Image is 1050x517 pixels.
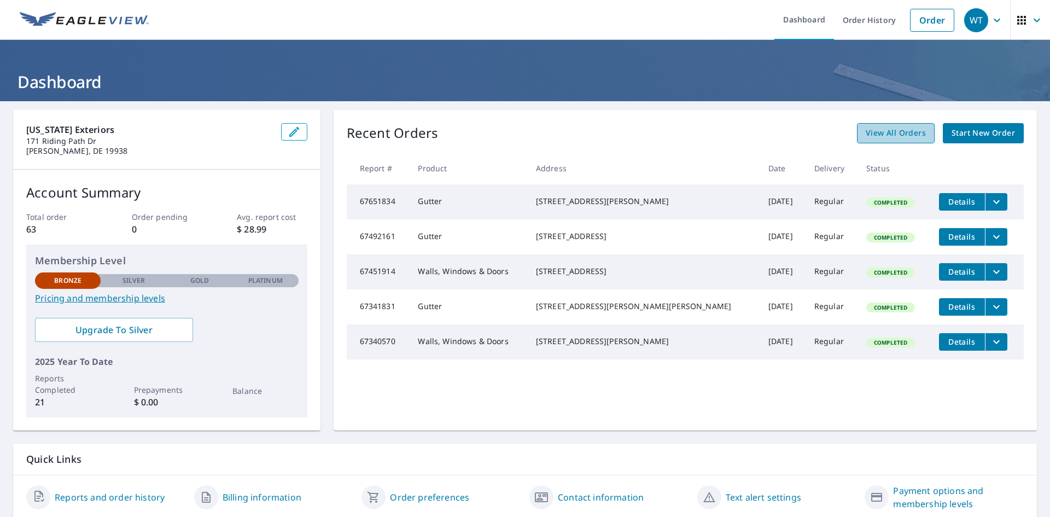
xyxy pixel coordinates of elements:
span: Completed [867,234,914,241]
td: 67340570 [347,324,410,359]
span: Upgrade To Silver [44,324,184,336]
td: Regular [806,324,857,359]
td: Walls, Windows & Doors [409,324,527,359]
p: Silver [122,276,145,286]
td: [DATE] [760,289,806,324]
td: [DATE] [760,254,806,289]
p: Quick Links [26,452,1024,466]
span: Completed [867,269,914,276]
a: Reports and order history [55,491,165,504]
span: Completed [867,339,914,346]
a: Contact information [558,491,644,504]
p: Account Summary [26,183,307,202]
p: Gold [190,276,209,286]
td: [DATE] [760,219,806,254]
span: Start New Order [952,126,1015,140]
p: Membership Level [35,253,299,268]
span: View All Orders [866,126,926,140]
button: filesDropdownBtn-67651834 [985,193,1007,211]
td: Regular [806,219,857,254]
p: 2025 Year To Date [35,355,299,368]
a: Upgrade To Silver [35,318,193,342]
th: Delivery [806,152,857,184]
button: detailsBtn-67651834 [939,193,985,211]
p: 0 [132,223,202,236]
p: Reports Completed [35,373,101,396]
a: Billing information [223,491,301,504]
td: Walls, Windows & Doors [409,254,527,289]
button: detailsBtn-67340570 [939,333,985,351]
button: filesDropdownBtn-67492161 [985,228,1007,246]
img: EV Logo [20,12,149,28]
span: Details [946,196,978,207]
td: Gutter [409,184,527,219]
p: [PERSON_NAME], DE 19938 [26,146,272,156]
p: Bronze [54,276,81,286]
p: Balance [232,385,298,397]
a: Pricing and membership levels [35,292,299,305]
p: Platinum [248,276,283,286]
span: Details [946,231,978,242]
span: Details [946,336,978,347]
span: Completed [867,304,914,311]
button: detailsBtn-67341831 [939,298,985,316]
p: 171 Riding Path Dr [26,136,272,146]
div: [STREET_ADDRESS][PERSON_NAME] [536,196,751,207]
p: Total order [26,211,96,223]
a: Text alert settings [726,491,801,504]
p: Prepayments [134,384,200,396]
div: [STREET_ADDRESS] [536,266,751,277]
td: 67492161 [347,219,410,254]
span: Completed [867,199,914,206]
a: View All Orders [857,123,935,143]
h1: Dashboard [13,71,1037,93]
p: Recent Orders [347,123,439,143]
td: [DATE] [760,324,806,359]
span: Details [946,301,978,312]
a: Order preferences [390,491,469,504]
p: 63 [26,223,96,236]
td: Gutter [409,289,527,324]
td: 67651834 [347,184,410,219]
th: Report # [347,152,410,184]
td: [DATE] [760,184,806,219]
div: [STREET_ADDRESS] [536,231,751,242]
td: Regular [806,289,857,324]
th: Date [760,152,806,184]
th: Status [857,152,930,184]
p: [US_STATE] Exteriors [26,123,272,136]
td: 67451914 [347,254,410,289]
th: Product [409,152,527,184]
span: Details [946,266,978,277]
div: WT [964,8,988,32]
p: Order pending [132,211,202,223]
p: Avg. report cost [237,211,307,223]
a: Order [910,9,954,32]
td: 67341831 [347,289,410,324]
div: [STREET_ADDRESS][PERSON_NAME][PERSON_NAME] [536,301,751,312]
p: $ 0.00 [134,396,200,409]
button: filesDropdownBtn-67341831 [985,298,1007,316]
td: Regular [806,184,857,219]
td: Regular [806,254,857,289]
button: detailsBtn-67451914 [939,263,985,281]
p: $ 28.99 [237,223,307,236]
a: Payment options and membership levels [893,484,1024,510]
button: filesDropdownBtn-67451914 [985,263,1007,281]
td: Gutter [409,219,527,254]
div: [STREET_ADDRESS][PERSON_NAME] [536,336,751,347]
button: filesDropdownBtn-67340570 [985,333,1007,351]
button: detailsBtn-67492161 [939,228,985,246]
a: Start New Order [943,123,1024,143]
p: 21 [35,396,101,409]
th: Address [527,152,760,184]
